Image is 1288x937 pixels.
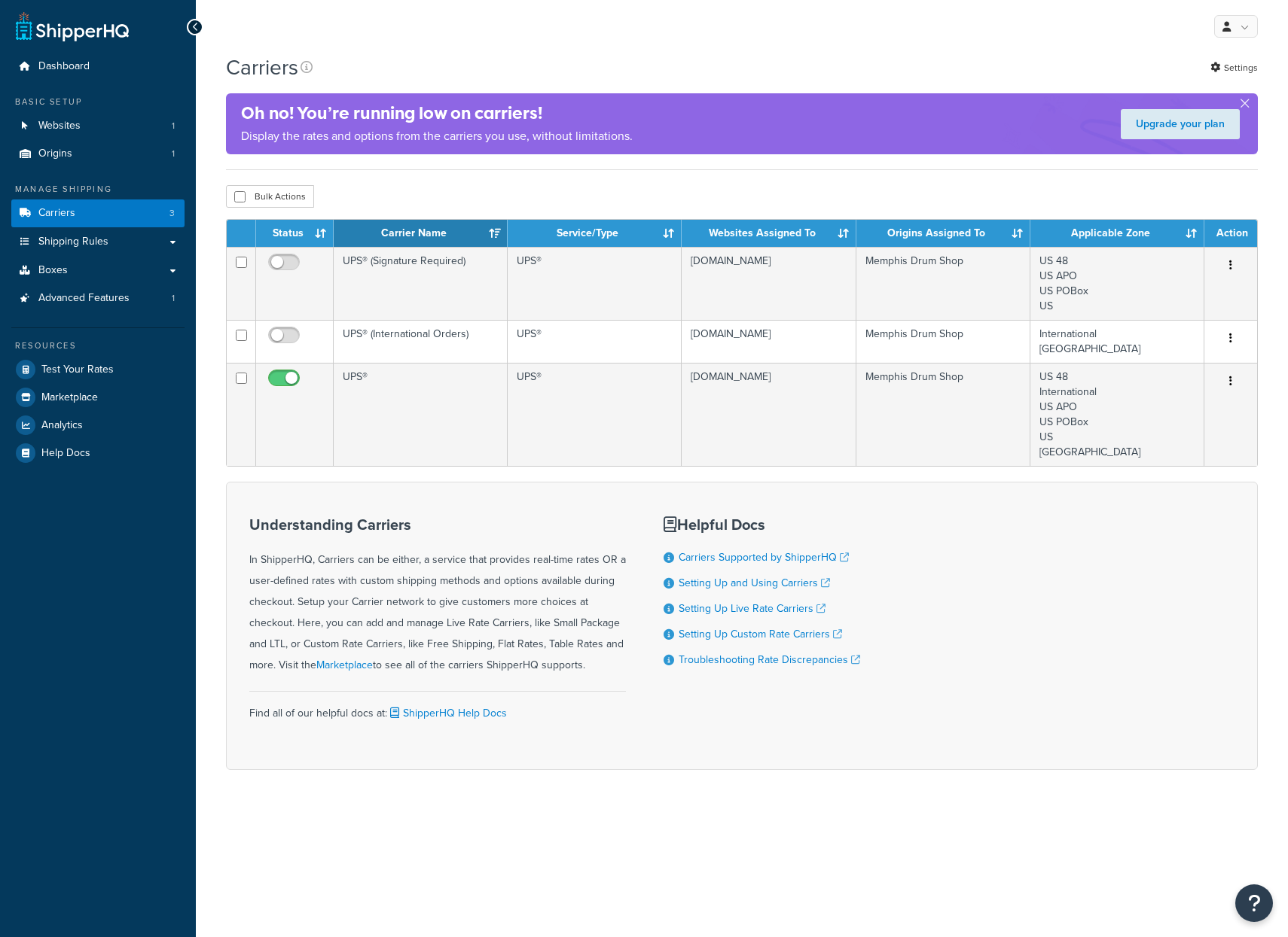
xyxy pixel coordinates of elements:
th: Applicable Zone: activate to sort column ascending [1030,220,1204,247]
td: UPS® (International Orders) [334,320,508,363]
th: Action [1204,220,1257,247]
span: 1 [172,292,175,305]
span: 1 [172,120,175,132]
th: Status: activate to sort column ascending [256,220,334,247]
li: Advanced Features [11,284,185,312]
td: International [GEOGRAPHIC_DATA] [1030,320,1204,363]
th: Websites Assigned To: activate to sort column ascending [682,220,856,247]
span: Shipping Rules [38,236,108,248]
li: Websites [11,112,185,140]
a: Help Docs [11,440,185,467]
th: Service/Type: activate to sort column ascending [508,220,682,247]
span: Carriers [38,207,75,220]
span: 3 [169,207,175,220]
button: Open Resource Center [1235,884,1273,922]
span: Boxes [38,264,68,277]
div: Find all of our helpful docs at: [249,691,626,724]
a: Boxes [11,257,185,284]
td: UPS® [508,247,682,320]
a: Origins 1 [11,140,185,168]
td: US 48 International US APO US POBox US [GEOGRAPHIC_DATA] [1030,363,1204,466]
h1: Carriers [226,53,298,82]
div: Resources [11,339,185,352]
span: Marketplace [41,391,98,404]
h3: Helpful Docs [664,516,860,533]
span: Dashboard [38,60,90,73]
div: In ShipperHQ, Carriers can be either, a service that provides real-time rates OR a user-defined r... [249,516,626,676]
td: Memphis Drum Shop [856,320,1030,363]
a: Carriers Supported by ShipperHQ [679,549,849,565]
span: Analytics [41,419,83,432]
td: Memphis Drum Shop [856,247,1030,320]
a: Upgrade your plan [1121,109,1240,139]
a: Shipping Rules [11,228,185,256]
div: Basic Setup [11,96,185,108]
li: Origins [11,140,185,168]
a: Websites 1 [11,112,185,140]
td: UPS® (Signature Required) [334,247,508,320]
th: Carrier Name: activate to sort column ascending [334,220,508,247]
button: Bulk Actions [226,185,314,208]
h3: Understanding Carriers [249,516,626,533]
td: [DOMAIN_NAME] [682,363,856,466]
td: [DOMAIN_NAME] [682,247,856,320]
a: Test Your Rates [11,356,185,383]
a: ShipperHQ Help Docs [387,705,507,721]
a: Setting Up Custom Rate Carriers [679,626,842,642]
p: Display the rates and options from the carriers you use, without limitations. [241,126,633,147]
span: 1 [172,148,175,160]
li: Carriers [11,199,185,227]
td: [DOMAIN_NAME] [682,320,856,363]
a: Advanced Features 1 [11,284,185,312]
td: US 48 US APO US POBox US [1030,247,1204,320]
span: Advanced Features [38,292,130,305]
span: Websites [38,120,81,132]
span: Test Your Rates [41,364,114,376]
a: Marketplace [11,384,185,411]
span: Origins [38,148,72,160]
a: Dashboard [11,53,185,81]
a: Setting Up Live Rate Carriers [679,601,826,616]
a: Setting Up and Using Carriers [679,575,830,591]
td: UPS® [508,363,682,466]
div: Manage Shipping [11,183,185,196]
a: Troubleshooting Rate Discrepancies [679,652,860,668]
a: Marketplace [316,657,373,673]
th: Origins Assigned To: activate to sort column ascending [856,220,1030,247]
a: Carriers 3 [11,199,185,227]
h4: Oh no! You’re running low on carriers! [241,101,633,126]
a: Analytics [11,412,185,439]
a: Settings [1210,57,1258,78]
td: UPS® [334,363,508,466]
span: Help Docs [41,447,90,460]
td: Memphis Drum Shop [856,363,1030,466]
a: ShipperHQ Home [16,11,129,41]
td: UPS® [508,320,682,363]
